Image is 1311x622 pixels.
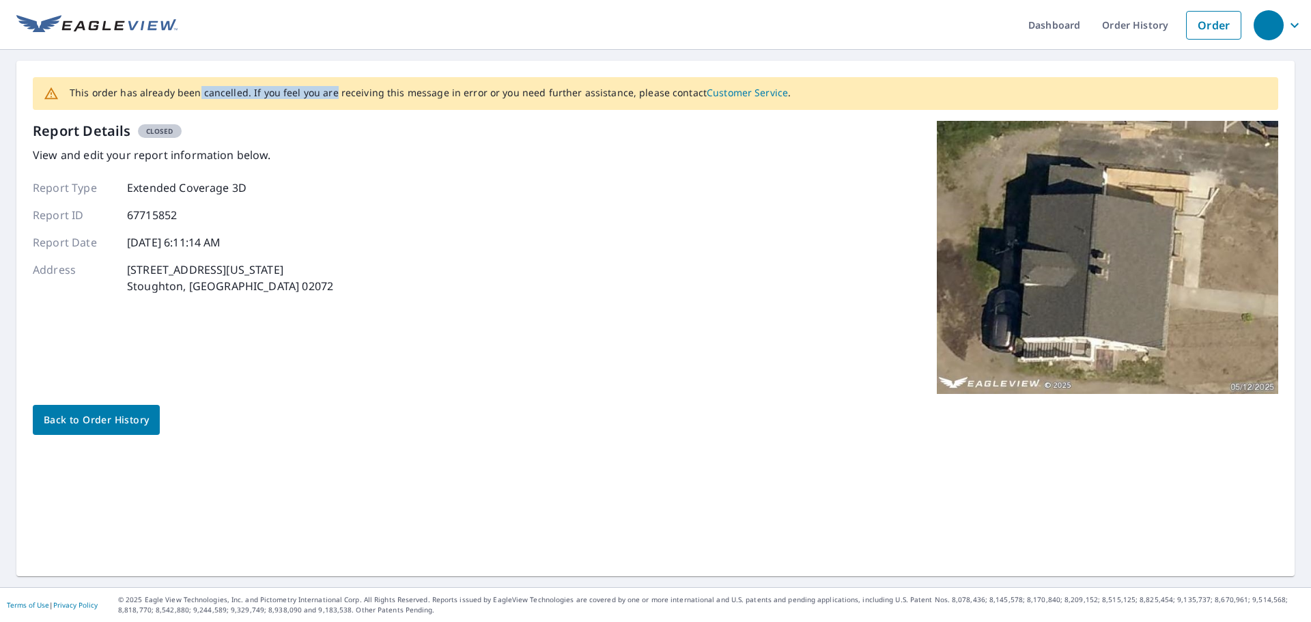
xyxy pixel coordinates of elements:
[33,121,131,141] p: Report Details
[33,180,115,196] p: Report Type
[70,87,791,99] p: This order has already been cancelled. If you feel you are receiving this message in error or you...
[33,405,160,435] a: Back to Order History
[53,600,98,610] a: Privacy Policy
[16,15,178,36] img: EV Logo
[33,207,115,223] p: Report ID
[7,600,49,610] a: Terms of Use
[1186,11,1241,40] a: Order
[33,261,115,294] p: Address
[127,180,246,196] p: Extended Coverage 3D
[127,234,221,251] p: [DATE] 6:11:14 AM
[7,601,98,609] p: |
[33,234,115,251] p: Report Date
[33,147,333,163] p: View and edit your report information below.
[118,595,1304,615] p: © 2025 Eagle View Technologies, Inc. and Pictometry International Corp. All Rights Reserved. Repo...
[44,412,149,429] span: Back to Order History
[937,121,1278,394] img: Top image
[707,86,788,99] a: Customer Service
[138,126,182,136] span: Closed
[127,261,333,294] p: [STREET_ADDRESS][US_STATE] Stoughton, [GEOGRAPHIC_DATA] 02072
[127,207,177,223] p: 67715852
